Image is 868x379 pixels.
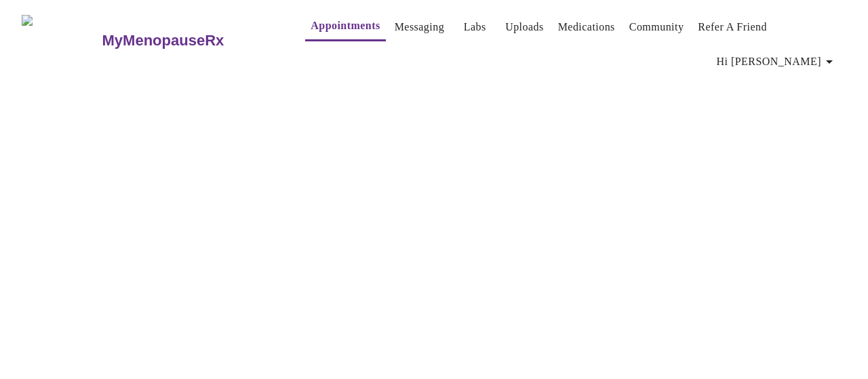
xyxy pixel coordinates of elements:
[464,18,486,37] a: Labs
[100,17,278,64] a: MyMenopauseRx
[305,12,385,41] button: Appointments
[717,52,837,71] span: Hi [PERSON_NAME]
[692,14,772,41] button: Refer a Friend
[553,14,620,41] button: Medications
[102,32,224,49] h3: MyMenopauseRx
[711,48,843,75] button: Hi [PERSON_NAME]
[698,18,767,37] a: Refer a Friend
[453,14,496,41] button: Labs
[629,18,684,37] a: Community
[558,18,615,37] a: Medications
[505,18,544,37] a: Uploads
[624,14,690,41] button: Community
[500,14,549,41] button: Uploads
[22,15,100,66] img: MyMenopauseRx Logo
[389,14,450,41] button: Messaging
[311,16,380,35] a: Appointments
[395,18,444,37] a: Messaging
